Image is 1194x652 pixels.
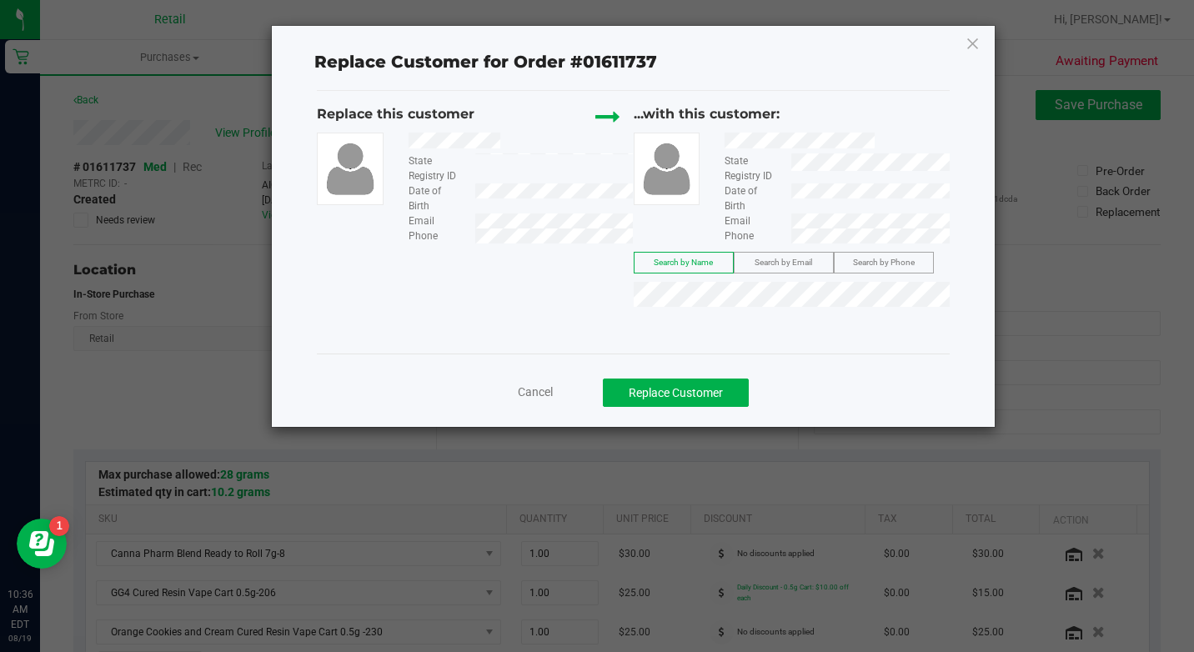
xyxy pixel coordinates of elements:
div: Date of Birth [712,183,791,213]
iframe: Resource center unread badge [49,516,69,536]
img: user-icon.png [638,140,696,198]
div: Email [712,213,791,228]
span: Replace Customer for Order #01611737 [304,48,667,77]
span: Search by Phone [853,258,915,267]
iframe: Resource center [17,519,67,569]
span: ...with this customer: [634,106,780,122]
span: Search by Email [755,258,812,267]
img: user-icon.png [321,140,379,198]
span: Cancel [518,385,553,399]
button: Replace Customer [603,379,749,407]
span: Replace this customer [317,106,474,122]
div: State Registry ID [712,153,791,183]
div: State Registry ID [396,153,475,183]
div: Date of Birth [396,183,475,213]
div: Phone [712,228,791,243]
div: Phone [396,228,475,243]
div: Email [396,213,475,228]
span: Search by Name [654,258,713,267]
